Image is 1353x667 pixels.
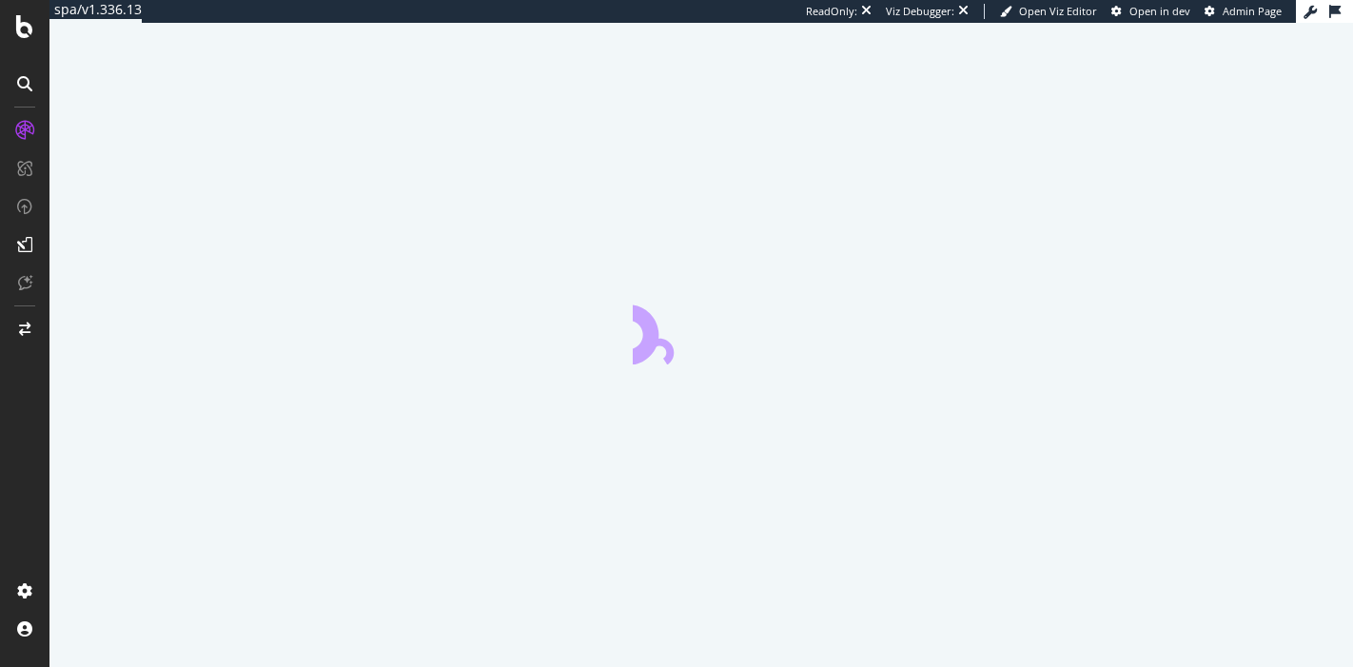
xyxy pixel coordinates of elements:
[1205,4,1282,19] a: Admin Page
[1129,4,1190,18] span: Open in dev
[886,4,954,19] div: Viz Debugger:
[806,4,857,19] div: ReadOnly:
[1000,4,1097,19] a: Open Viz Editor
[1019,4,1097,18] span: Open Viz Editor
[1223,4,1282,18] span: Admin Page
[633,296,770,364] div: animation
[1111,4,1190,19] a: Open in dev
